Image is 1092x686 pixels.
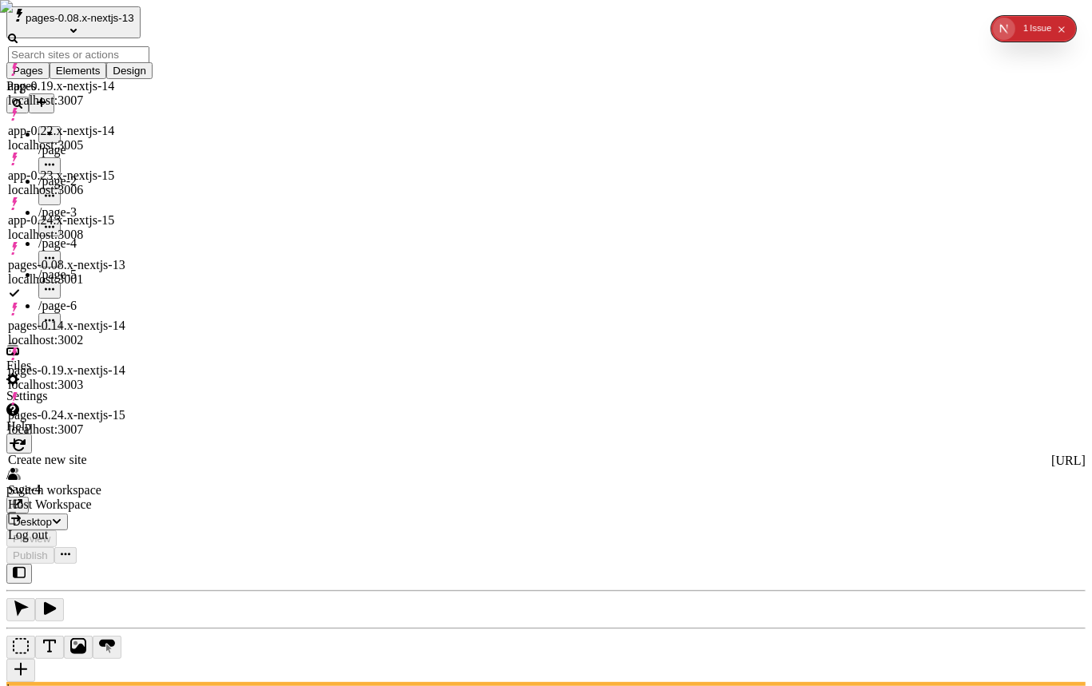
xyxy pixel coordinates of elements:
div: Suggestions [8,63,149,542]
div: localhost:3007 [8,422,149,437]
div: pages-0.08.x-nextjs-13 [8,258,149,272]
div: localhost:3005 [8,138,149,153]
div: localhost:3002 [8,333,149,347]
div: app-0.22.x-nextjs-14 [8,124,149,138]
input: Search sites or actions [8,46,149,63]
p: Cookie Test Route [6,13,233,27]
div: localhost:3001 [8,272,149,287]
div: app-0.19.x-nextjs-14 [8,79,149,93]
div: pages-0.19.x-nextjs-14 [8,363,149,378]
div: pages-0.24.x-nextjs-15 [8,408,149,422]
div: Create new site [8,453,149,467]
div: Log out [8,528,149,542]
div: localhost:3008 [8,228,149,242]
div: localhost:3003 [8,378,149,392]
div: pages-0.14.x-nextjs-14 [8,319,149,333]
div: localhost:3007 [8,93,149,108]
div: app-0.23.x-nextjs-15 [8,169,149,183]
div: Switch workspace [8,483,149,498]
div: Host Workspace [8,498,149,512]
div: app-0.24.x-nextjs-15 [8,213,149,228]
div: localhost:3006 [8,183,149,197]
